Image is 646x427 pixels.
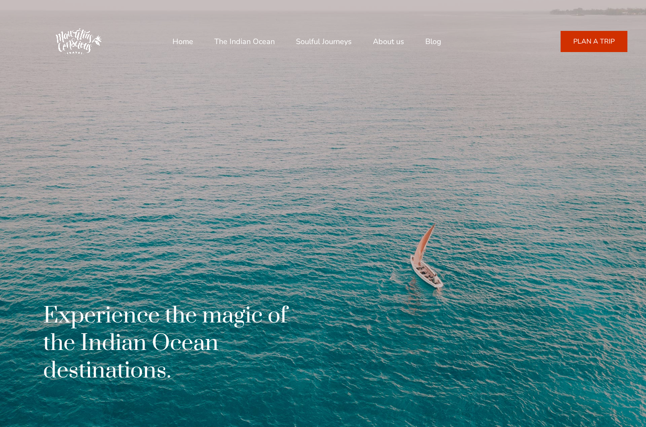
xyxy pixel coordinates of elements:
[561,31,627,52] a: PLAN A TRIP
[172,31,193,52] a: Home
[43,302,299,385] h1: Experience the magic of the Indian Ocean destinations.
[373,31,404,52] a: About us
[214,31,275,52] a: The Indian Ocean
[296,31,352,52] a: Soulful Journeys
[425,31,441,52] a: Blog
